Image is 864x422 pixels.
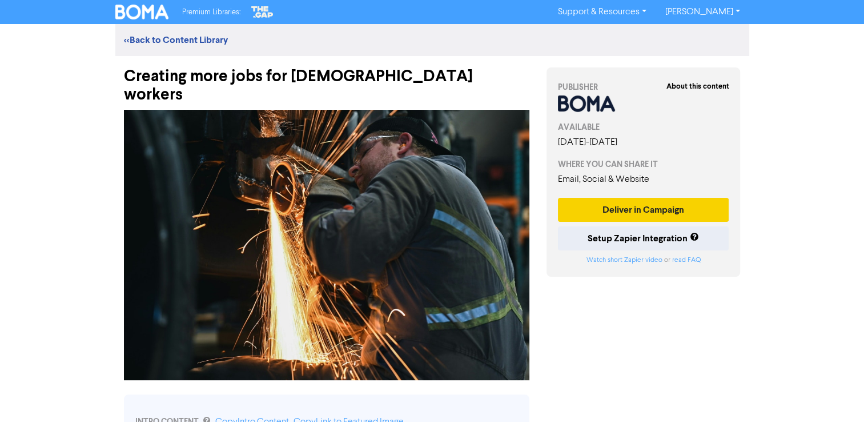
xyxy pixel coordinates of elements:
iframe: Chat Widget [807,367,864,422]
div: Email, Social & Website [558,173,729,186]
a: Watch short Zapier video [586,257,662,264]
img: The Gap [250,5,275,19]
a: [PERSON_NAME] [656,3,749,21]
img: BOMA Logo [115,5,169,19]
div: or [558,255,729,265]
div: PUBLISHER [558,81,729,93]
button: Deliver in Campaign [558,198,729,222]
button: Setup Zapier Integration [558,226,729,250]
a: Support & Resources [549,3,656,21]
span: Premium Libraries: [182,9,240,16]
div: [DATE] - [DATE] [558,136,729,149]
div: WHERE YOU CAN SHARE IT [558,158,729,170]
strong: About this content [666,82,729,91]
a: <<Back to Content Library [124,34,228,46]
a: read FAQ [672,257,700,264]
div: Creating more jobs for [DEMOGRAPHIC_DATA] workers [124,56,529,104]
div: AVAILABLE [558,121,729,133]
